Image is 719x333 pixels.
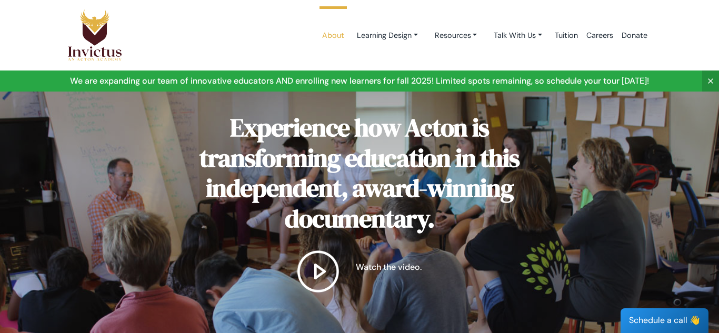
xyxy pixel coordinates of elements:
a: Watch the video. [167,250,552,292]
a: Tuition [551,13,582,58]
p: Watch the video. [356,261,422,274]
a: Donate [617,13,652,58]
a: Talk With Us [485,26,551,45]
a: Resources [426,26,486,45]
a: Learning Design [348,26,426,45]
img: Logo [67,9,122,62]
a: About [318,13,348,58]
h2: Experience how Acton is transforming education in this independent, award-winning documentary. [167,113,552,234]
img: play button [297,250,339,292]
a: Careers [582,13,617,58]
div: Schedule a call 👋 [621,308,708,333]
